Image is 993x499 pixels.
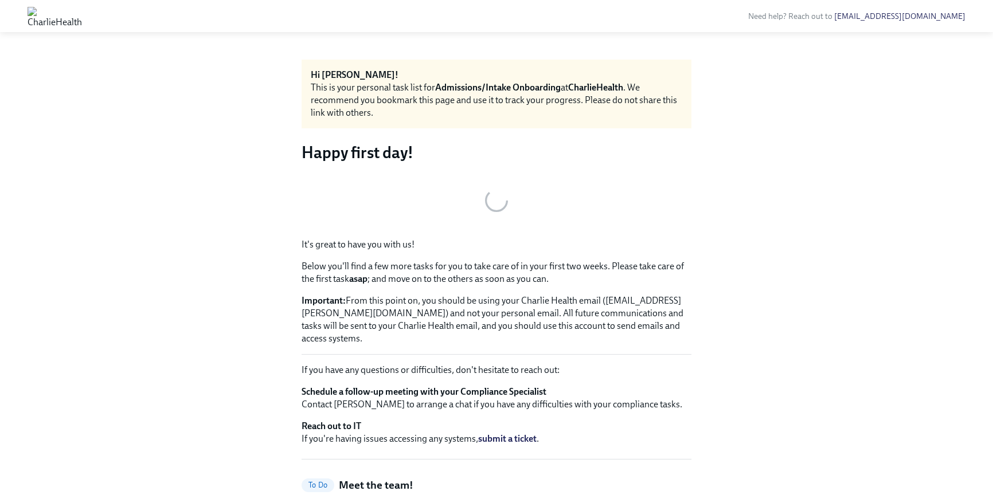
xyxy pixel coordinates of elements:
[302,420,691,445] p: If you're having issues accessing any systems, .
[302,386,691,411] p: Contact [PERSON_NAME] to arrange a chat if you have any difficulties with your compliance tasks.
[478,433,537,444] a: submit a ticket
[302,238,691,251] p: It's great to have you with us!
[435,82,561,93] strong: Admissions/Intake Onboarding
[568,82,623,93] strong: CharlieHealth
[350,172,643,229] button: Zoom image
[302,421,361,431] strong: Reach out to IT
[302,481,334,489] span: To Do
[748,11,965,21] span: Need help? Reach out to
[302,260,691,285] p: Below you'll find a few more tasks for you to take care of in your first two weeks. Please take c...
[28,7,82,25] img: CharlieHealth
[311,81,682,119] div: This is your personal task list for at . We recommend you bookmark this page and use it to track ...
[349,273,368,284] strong: asap
[302,386,546,397] strong: Schedule a follow-up meeting with your Compliance Specialist
[339,478,413,493] h5: Meet the team!
[302,295,346,306] strong: Important:
[302,364,691,376] p: If you have any questions or difficulties, don't hesitate to reach out:
[834,11,965,21] a: [EMAIL_ADDRESS][DOMAIN_NAME]
[302,142,691,163] h3: Happy first day!
[311,69,398,80] strong: Hi [PERSON_NAME]!
[302,294,691,345] p: From this point on, you should be using your Charlie Health email ([EMAIL_ADDRESS][PERSON_NAME][D...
